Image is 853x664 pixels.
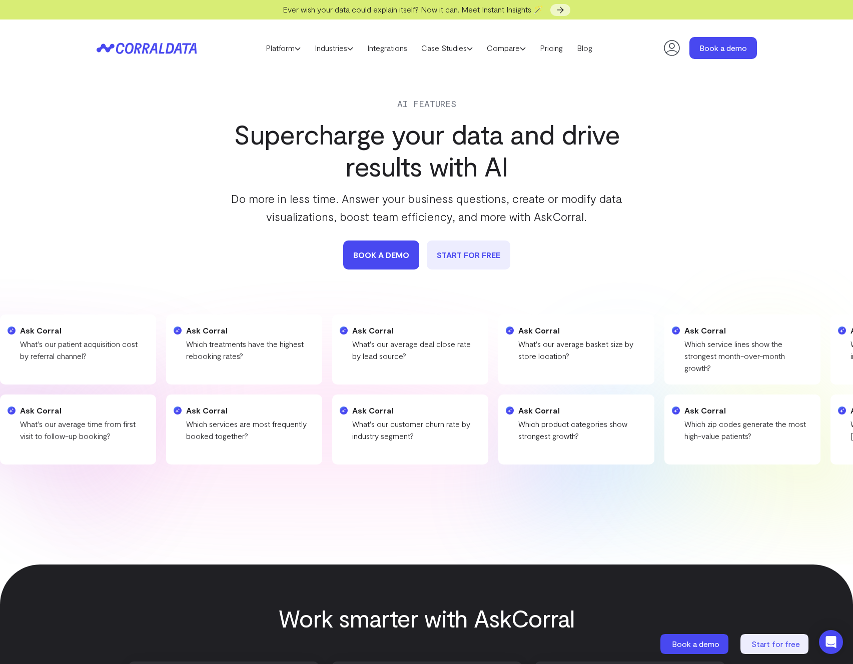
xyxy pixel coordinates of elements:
h1: Supercharge your data and drive results with AI [223,118,631,182]
a: Platform [259,40,308,55]
span: Book a demo [672,639,719,648]
h4: Ask Corral [269,324,395,336]
p: What's our average basket size by store location? [435,338,561,362]
p: Do more in less time. Answer your business questions, create or modify data visualizations, boost... [223,189,631,225]
h2: Work smarter with AskCorral [97,604,757,631]
h4: Ask Corral [611,404,737,416]
span: Start for free [751,639,800,648]
a: book a demo [343,240,419,269]
a: Start for free [740,634,810,654]
p: Which treatments have the highest rebooking rates? [103,338,229,362]
p: What's our sales cycle duration by product type? [445,418,571,442]
h4: Ask Corral [279,404,405,416]
a: Compare [480,40,533,55]
a: Case Studies [414,40,480,55]
a: Pricing [533,40,570,55]
a: START FOR FREE [427,240,510,269]
a: Blog [570,40,599,55]
p: What's our customer acquisition cost trend over time? [113,418,239,442]
a: Integrations [360,40,414,55]
p: What's our inventory turnover rate by category? [611,418,737,442]
div: AI Features [223,96,631,110]
p: What's our average deal close rate by lead source? [269,338,395,362]
h4: Ask Corral [435,324,561,336]
div: Open Intercom Messenger [819,630,843,654]
p: Which treatment packages drive highest revenue? [279,418,405,442]
a: Book a demo [689,37,757,59]
h4: Ask Corral [113,404,239,416]
a: Industries [308,40,360,55]
h4: Ask Corral [601,324,727,336]
p: Which service lines show the strongest month-over-month growth? [601,338,727,374]
span: Ever wish your data could explain itself? Now it can. Meet Instant Insights 🪄 [283,4,543,14]
h4: Ask Corral [103,324,229,336]
a: Book a demo [660,634,730,654]
h4: Ask Corral [445,404,571,416]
